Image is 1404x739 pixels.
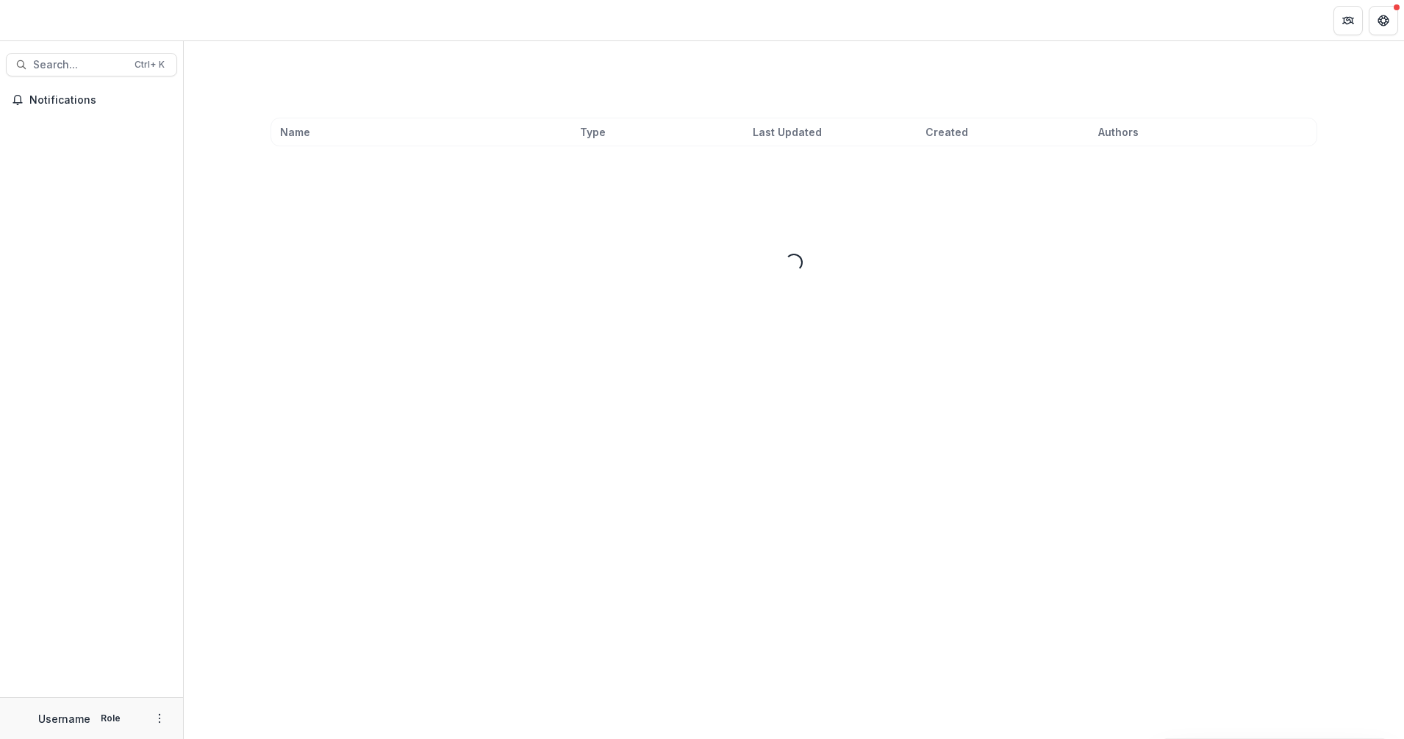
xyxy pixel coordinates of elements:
[151,710,168,727] button: More
[29,94,171,107] span: Notifications
[1333,6,1363,35] button: Partners
[280,124,310,140] span: Name
[1369,6,1398,35] button: Get Help
[38,711,90,726] p: Username
[925,124,968,140] span: Created
[580,124,606,140] span: Type
[753,124,822,140] span: Last Updated
[33,59,126,71] span: Search...
[6,53,177,76] button: Search...
[1098,124,1139,140] span: Authors
[96,712,125,725] p: Role
[132,57,168,73] div: Ctrl + K
[6,88,177,112] button: Notifications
